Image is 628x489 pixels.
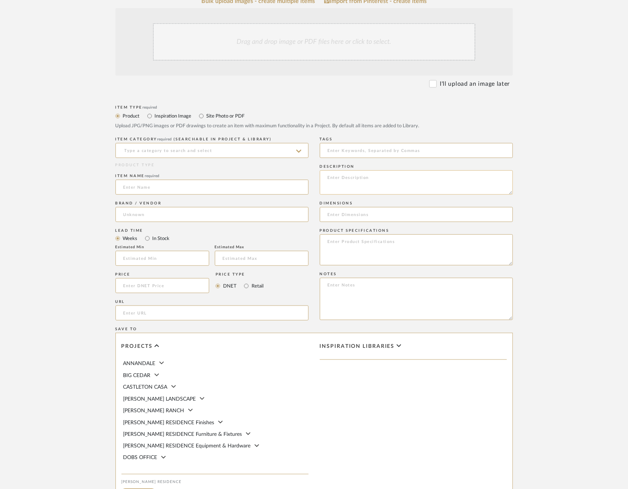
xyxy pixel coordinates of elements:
[216,272,264,277] div: Price Type
[115,174,309,178] div: Item name
[320,164,513,169] div: Description
[115,327,513,331] div: Save To
[440,79,510,88] label: I'll upload an image later
[320,137,513,142] div: Tags
[123,385,168,390] span: CASTLETON CASA
[122,112,140,120] label: Product
[206,112,245,120] label: Site Photo or PDF
[320,228,513,233] div: Product Specifications
[115,163,309,168] div: PRODUCT TYPE
[121,480,309,485] div: [PERSON_NAME] RESIDENCE
[123,373,151,378] span: BIG CEDAR
[174,137,272,141] span: (Searchable in Project & Library)
[115,234,309,243] mat-radio-group: Select item type
[142,106,157,109] span: required
[115,111,513,121] mat-radio-group: Select item type
[121,343,153,350] span: Projects
[122,234,138,243] label: Weeks
[320,207,513,222] input: Enter Dimensions
[154,112,192,120] label: Inspiration Image
[115,251,209,266] input: Estimated Min
[320,143,513,158] input: Enter Keywords, Separated by Commas
[115,306,309,321] input: Enter URL
[251,282,264,290] label: Retail
[123,432,242,437] span: [PERSON_NAME] RESIDENCE Furniture & Fixtures
[123,361,156,366] span: ANNANDALE
[215,251,309,266] input: Estimated Max
[123,408,184,413] span: [PERSON_NAME] RANCH
[123,420,214,425] span: [PERSON_NAME] RESIDENCE Finishes
[115,201,309,206] div: Brand / Vendor
[115,300,309,304] div: URL
[222,282,237,290] label: DNET
[115,272,210,277] div: Price
[115,143,309,158] input: Type a category to search and select
[115,105,513,110] div: Item Type
[123,444,251,449] span: [PERSON_NAME] RESIDENCE Equipment & Hardware
[216,278,264,293] mat-radio-group: Select price type
[115,278,210,293] input: Enter DNET Price
[320,272,513,276] div: Notes
[215,245,309,249] div: Estimated Max
[115,137,309,142] div: ITEM CATEGORY
[115,228,309,233] div: Lead Time
[115,180,309,195] input: Enter Name
[145,174,159,178] span: required
[123,397,196,402] span: [PERSON_NAME] LANDSCAPE
[115,122,513,130] div: Upload JPG/PNG images or PDF drawings to create an item with maximum functionality in a Project. ...
[115,207,309,222] input: Unknown
[320,201,513,206] div: Dimensions
[115,245,209,249] div: Estimated Min
[157,137,172,141] span: required
[152,234,170,243] label: In Stock
[123,455,157,461] span: DOBS OFFICE
[320,343,395,350] span: Inspiration libraries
